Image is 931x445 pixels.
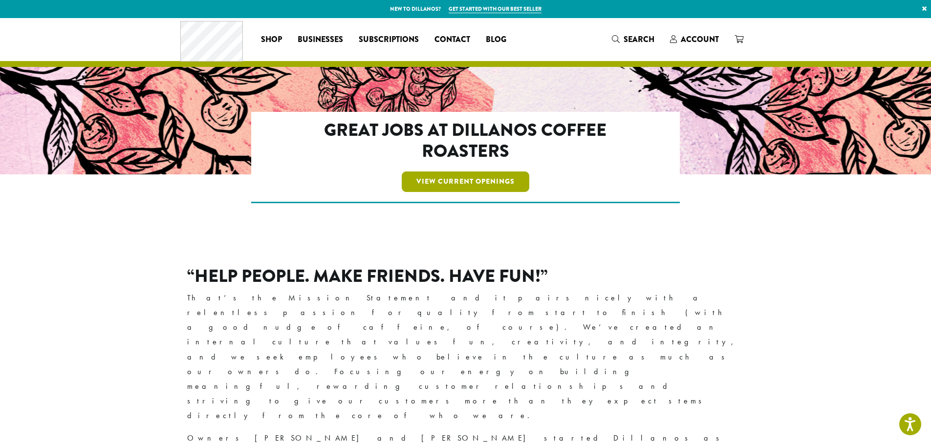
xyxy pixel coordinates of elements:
[261,34,282,46] span: Shop
[402,171,529,192] a: View Current Openings
[359,34,419,46] span: Subscriptions
[187,266,744,287] h2: “Help People. Make Friends. Have Fun!”
[187,291,744,423] p: That’s the Mission Statement and it pairs nicely with a relentless passion for quality from start...
[449,5,541,13] a: Get started with our best seller
[624,34,654,45] span: Search
[253,32,290,47] a: Shop
[681,34,719,45] span: Account
[486,34,506,46] span: Blog
[434,34,470,46] span: Contact
[298,34,343,46] span: Businesses
[293,120,638,162] h2: Great Jobs at Dillanos Coffee Roasters
[604,31,662,47] a: Search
